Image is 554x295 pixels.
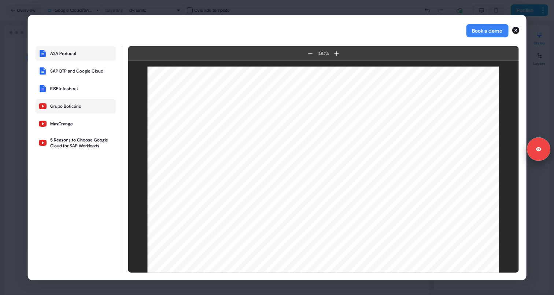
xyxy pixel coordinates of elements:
div: Grupo Boticário [50,103,81,109]
div: 100 % [316,50,330,57]
div: SAP BTP and Google Cloud [50,68,103,74]
div: RISE Infosheet [50,85,78,91]
button: Book a demo [466,24,508,37]
button: 5 Reasons to Choose Google Cloud for SAP Workloads [36,134,116,151]
button: MasOrange [36,116,116,131]
div: MasOrange [50,121,73,126]
div: A2A Protocol [50,50,76,56]
div: 5 Reasons to Choose Google Cloud for SAP Workloads [50,137,113,148]
button: RISE Infosheet [36,81,116,96]
button: A2A Protocol [36,46,116,60]
button: SAP BTP and Google Cloud [36,63,116,78]
button: Grupo Boticário [36,99,116,113]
